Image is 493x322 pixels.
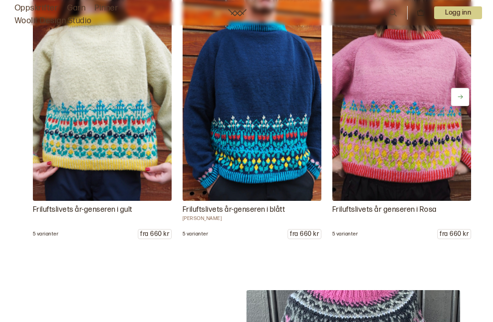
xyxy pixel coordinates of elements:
[288,230,321,239] p: fra 660 kr
[183,215,321,222] p: [PERSON_NAME]
[434,6,482,19] p: Logg inn
[228,9,246,16] a: Woolit
[33,231,58,237] p: 5 varianter
[183,231,208,237] p: 5 varianter
[138,230,171,239] p: fra 660 kr
[332,231,358,237] p: 5 varianter
[15,15,92,27] a: Woolit Design Studio
[94,2,118,15] a: Pinner
[15,2,58,15] a: Oppskrifter
[332,204,471,215] p: Friluftslivets år genseren i Rosa
[183,204,321,215] p: Friluftslivets år-genseren i blått
[438,230,471,239] p: fra 660 kr
[67,2,85,15] a: Garn
[434,6,482,19] button: User dropdown
[33,204,172,215] p: Friluftslivets år-genseren i gult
